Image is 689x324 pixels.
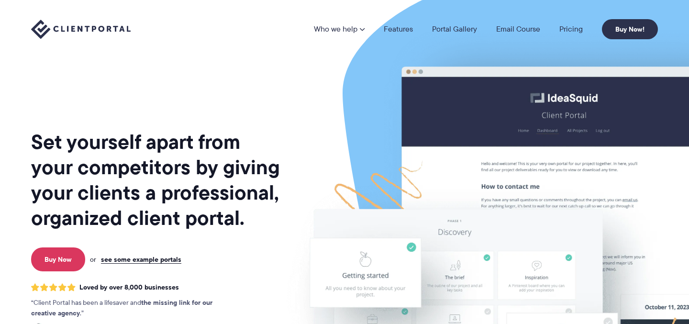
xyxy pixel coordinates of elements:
a: Pricing [559,25,583,33]
strong: the missing link for our creative agency [31,297,212,318]
a: Buy Now! [602,19,658,39]
span: Loved by over 8,000 businesses [79,283,179,291]
span: or [90,255,96,264]
a: Buy Now [31,247,85,271]
a: Features [384,25,413,33]
p: Client Portal has been a lifesaver and . [31,298,232,319]
a: see some example portals [101,255,181,264]
a: Who we help [314,25,365,33]
a: Portal Gallery [432,25,477,33]
a: Email Course [496,25,540,33]
h1: Set yourself apart from your competitors by giving your clients a professional, organized client ... [31,129,282,231]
